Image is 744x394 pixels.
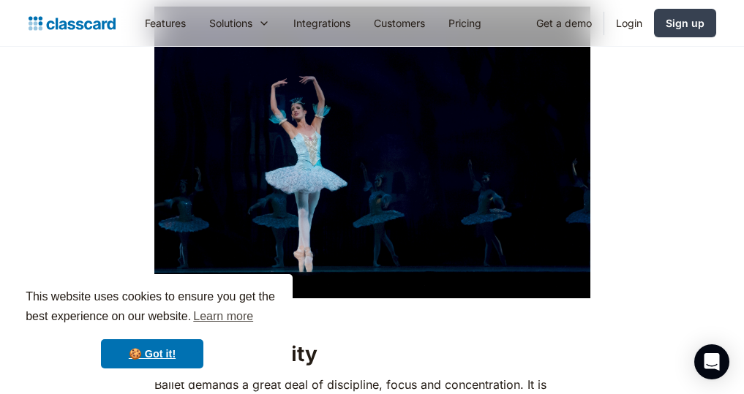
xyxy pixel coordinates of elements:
a: home [29,13,116,34]
div: cookieconsent [12,274,293,382]
div: Sign up [666,15,704,31]
div: Open Intercom Messenger [694,344,729,379]
a: Get a demo [525,7,604,39]
a: Sign up [654,9,716,37]
a: Login [604,7,654,39]
span: This website uses cookies to ensure you get the best experience on our website. [26,288,279,327]
div: Solutions [209,15,252,31]
div: Solutions [198,7,282,39]
a: Integrations [282,7,362,39]
a: Features [133,7,198,39]
a: Customers [362,7,437,39]
p: ‍ [154,306,590,326]
a: dismiss cookie message [101,339,203,368]
a: learn more about cookies [191,306,255,327]
a: Pricing [437,7,493,39]
img: a ballet dancer in a blue tutu in the limelight during a stage performance [154,7,590,298]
